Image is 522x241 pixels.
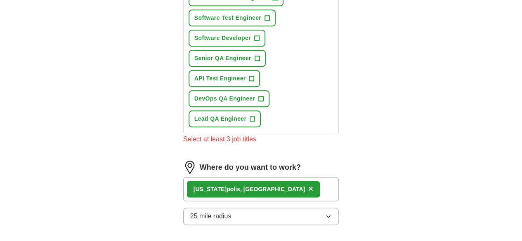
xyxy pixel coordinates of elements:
[183,161,196,174] img: location.png
[189,50,266,67] button: Senior QA Engineer
[194,94,255,103] span: DevOps QA Engineer
[190,211,231,221] span: 25 mile radius
[194,74,246,83] span: API Test Engineer
[194,186,227,192] strong: [US_STATE]
[183,208,339,225] button: 25 mile radius
[189,9,276,26] button: Software Test Engineer
[194,115,246,123] span: Lead QA Engineer
[194,185,305,194] div: polis, [GEOGRAPHIC_DATA]
[189,30,265,47] button: Software Developer
[189,110,261,127] button: Lead QA Engineer
[308,184,313,193] span: ×
[194,54,251,63] span: Senior QA Engineer
[189,70,260,87] button: API Test Engineer
[183,134,339,144] div: Select at least 3 job titles
[194,14,261,22] span: Software Test Engineer
[200,162,301,173] label: Where do you want to work?
[194,34,251,42] span: Software Developer
[308,183,313,195] button: ×
[189,90,269,107] button: DevOps QA Engineer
